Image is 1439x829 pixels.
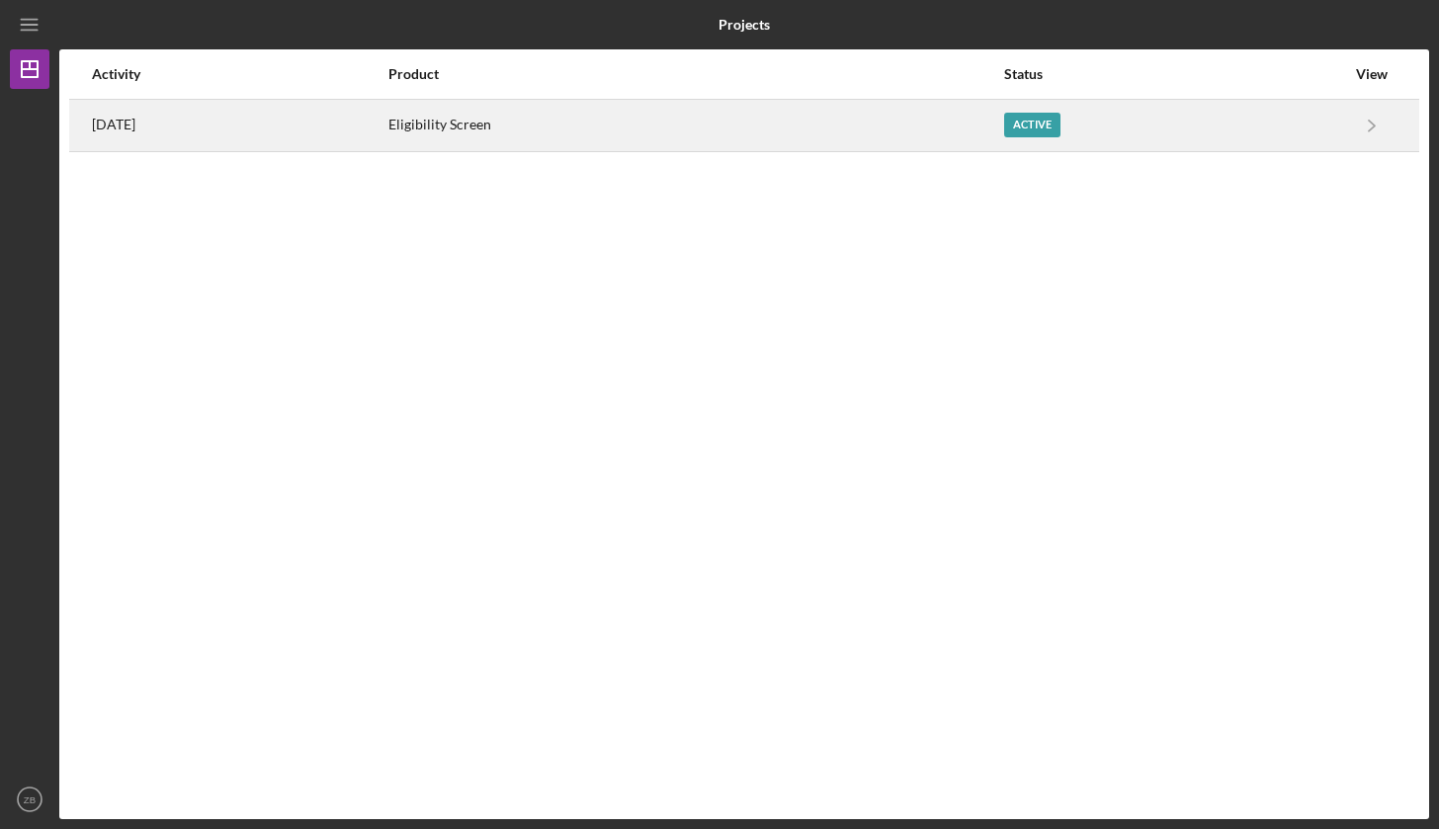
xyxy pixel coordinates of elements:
text: ZB [24,794,36,805]
div: Activity [92,66,386,82]
button: ZB [10,780,49,819]
time: 2025-08-14 05:21 [92,117,135,132]
div: View [1347,66,1397,82]
div: Status [1004,66,1345,82]
b: Projects [719,17,770,33]
div: Product [388,66,1002,82]
div: Active [1004,113,1060,137]
div: Eligibility Screen [388,101,1002,150]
